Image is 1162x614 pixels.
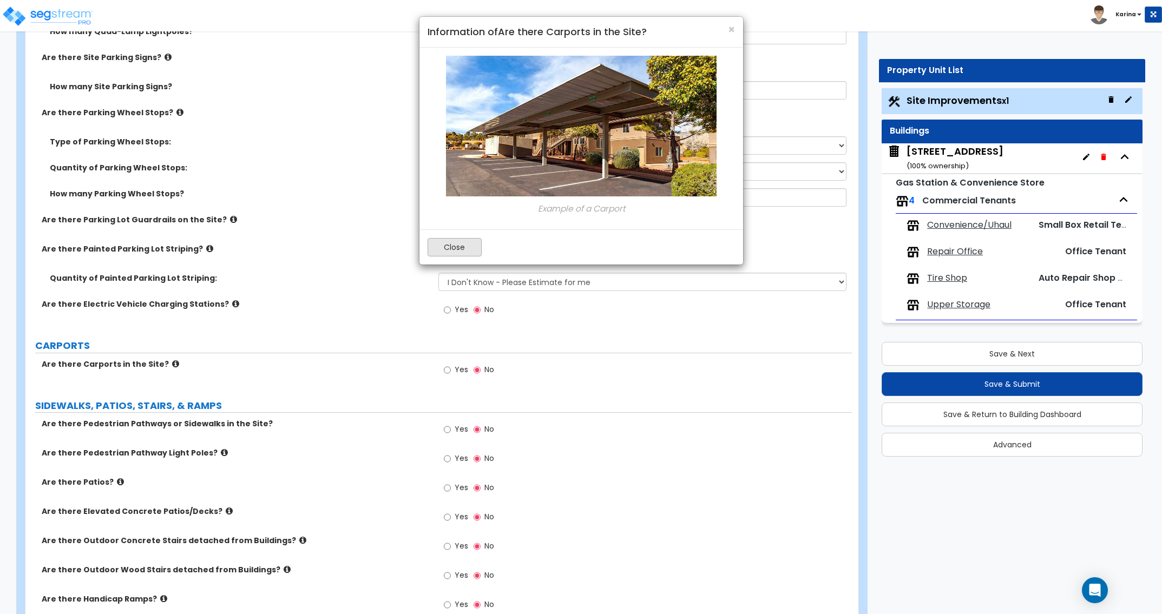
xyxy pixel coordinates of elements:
[428,25,735,39] h4: Information of Are there Carports in the Site?
[1082,577,1108,603] div: Open Intercom Messenger
[537,203,625,214] i: Example of a Carport
[428,238,482,256] button: Close
[728,24,735,35] button: Close
[728,22,735,37] span: ×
